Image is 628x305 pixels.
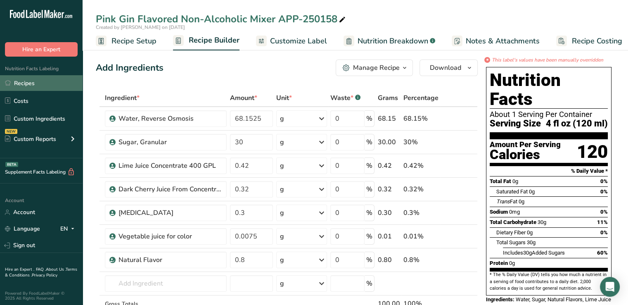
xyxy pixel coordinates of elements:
span: Percentage [403,93,438,103]
div: Water, Reverse Osmosis [118,114,222,124]
div: BETA [5,162,18,167]
div: Custom Reports [5,135,56,143]
div: Amount Per Serving [490,141,561,149]
span: 30g [527,239,536,245]
div: 30% [403,137,438,147]
section: % Daily Value * [490,166,608,176]
div: Waste [330,93,360,103]
div: Powered By FoodLabelMaker © 2025 All Rights Reserved [5,291,78,301]
span: 30g [523,250,532,256]
span: Download [430,63,461,73]
span: Total Fat [490,178,511,184]
div: Calories [490,149,561,161]
span: Recipe Costing [572,36,622,47]
div: Natural Flavor [118,255,222,265]
div: 0.30 [378,208,400,218]
span: Total Carbohydrate [490,219,536,225]
span: Sodium [490,209,508,215]
input: Add Ingredient [105,275,227,292]
span: Grams [378,93,398,103]
i: This label's values have been manually overridden [492,56,603,64]
span: Dietary Fiber [496,229,526,236]
span: Serving Size [490,119,541,129]
span: Created by [PERSON_NAME] on [DATE] [96,24,185,31]
div: 0.80 [378,255,400,265]
a: Notes & Attachments [452,32,540,50]
div: 0.32 [378,184,400,194]
span: Recipe Builder [189,35,239,46]
div: g [280,279,284,288]
span: Saturated Fat [496,188,528,195]
a: Recipe Costing [556,32,622,50]
a: Language [5,222,40,236]
span: 0g [512,178,518,184]
div: g [280,137,284,147]
span: 0% [600,209,608,215]
div: Lime Juice Concentrate 400 GPL [118,161,222,171]
span: Protein [490,260,508,266]
a: Customize Label [256,32,327,50]
div: 68.15% [403,114,438,124]
span: Ingredient [105,93,140,103]
span: 0g [527,229,533,236]
a: Privacy Policy [32,272,57,278]
div: 0.8% [403,255,438,265]
h1: Nutrition Facts [490,71,608,109]
div: 0.01% [403,231,438,241]
button: Manage Recipe [336,60,413,76]
div: 0.3% [403,208,438,218]
div: Pink Gin Flavored Non-Alcoholic Mixer APP-250158 [96,12,347,26]
a: Nutrition Breakdown [344,32,435,50]
div: 30.00 [378,137,400,147]
div: EN [60,224,78,234]
div: Vegetable juice for color [118,231,222,241]
span: 30g [538,219,546,225]
span: 60% [597,250,608,256]
a: Terms & Conditions . [5,267,77,278]
div: 120 [577,141,608,163]
span: Ingredients: [486,296,514,303]
div: g [280,184,284,194]
div: NEW [5,129,17,134]
div: Manage Recipe [353,63,400,73]
div: g [280,255,284,265]
div: g [280,114,284,124]
span: Fat [496,198,517,205]
span: Total Sugars [496,239,526,245]
div: g [280,231,284,241]
span: Unit [276,93,292,103]
span: 0g [519,198,524,205]
div: 0.42 [378,161,400,171]
span: 4 fl oz (120 ml) [546,119,608,129]
span: 0% [600,178,608,184]
span: 0mg [509,209,520,215]
div: 68.15 [378,114,400,124]
div: 0.42% [403,161,438,171]
a: About Us . [46,267,66,272]
span: 0% [600,229,608,236]
div: 0.32% [403,184,438,194]
div: Add Ingredients [96,61,164,75]
span: Nutrition Breakdown [358,36,428,47]
span: Recipe Setup [111,36,156,47]
span: Includes Added Sugars [503,250,565,256]
div: 0.01 [378,231,400,241]
a: Recipe Setup [96,32,156,50]
span: Customize Label [270,36,327,47]
div: [MEDICAL_DATA] [118,208,222,218]
section: * The % Daily Value (DV) tells you how much a nutrient in a serving of food contributes to a dail... [490,272,608,292]
div: Dark Cherry Juice From Concentrate 68 Brix [118,184,222,194]
div: About 1 Serving Per Container [490,110,608,119]
div: Sugar, Granular [118,137,222,147]
button: Download [419,60,478,76]
div: g [280,208,284,218]
div: Open Intercom Messenger [600,277,620,297]
a: Hire an Expert . [5,267,34,272]
span: Amount [230,93,257,103]
div: g [280,161,284,171]
i: Trans [496,198,510,205]
span: 0% [600,188,608,195]
button: Hire an Expert [5,42,78,57]
span: 0g [529,188,535,195]
span: 11% [597,219,608,225]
